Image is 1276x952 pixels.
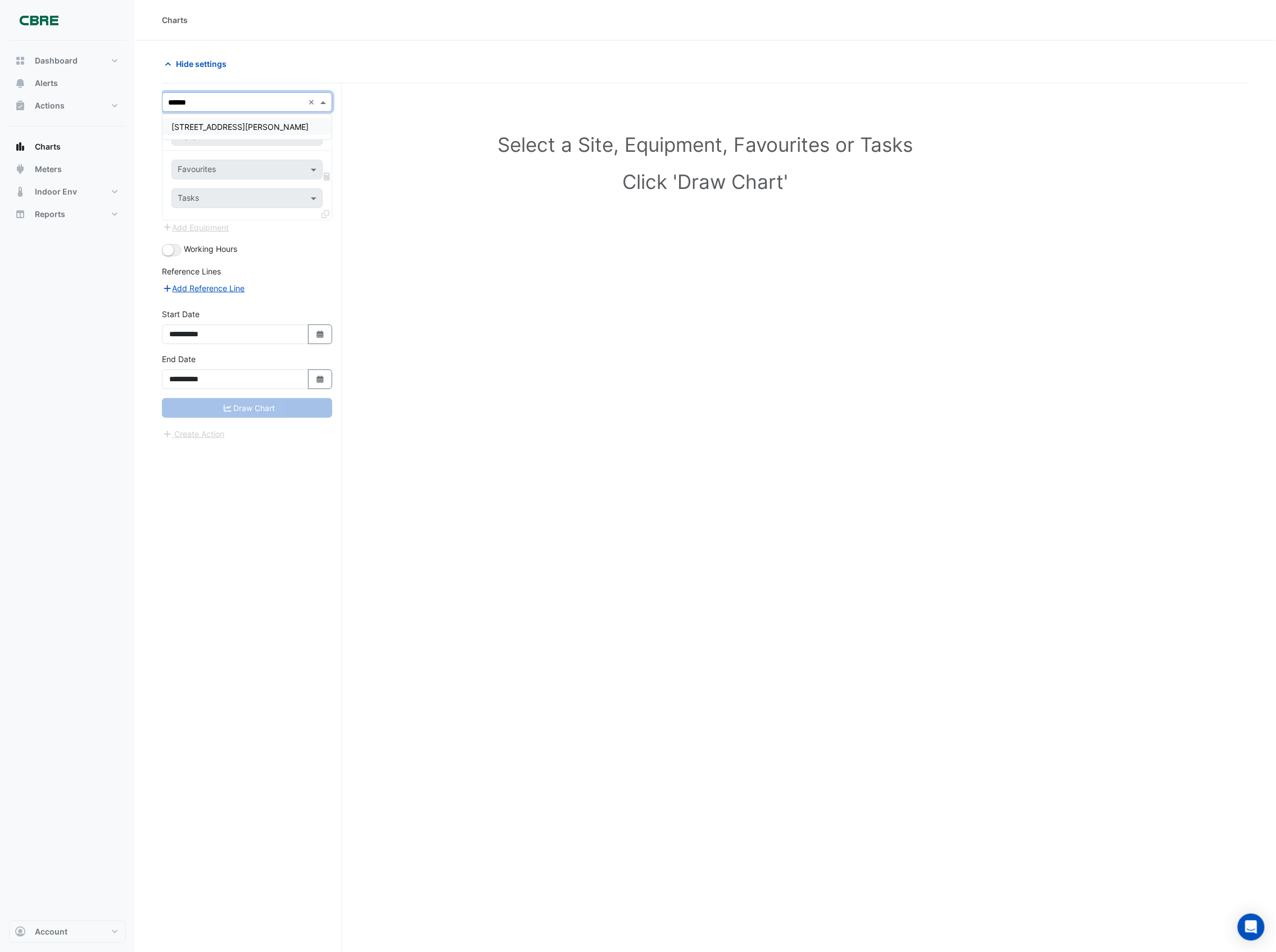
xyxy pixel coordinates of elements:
div: Favourites [176,163,216,178]
app-icon: Charts [15,141,26,152]
button: Add Reference Line [162,282,246,295]
button: Alerts [9,72,126,94]
app-icon: Actions [15,100,26,111]
button: Meters [9,158,126,181]
app-escalated-ticket-create-button: Please correct errors first [162,428,225,437]
div: Tasks [176,192,199,206]
span: Alerts [35,78,58,89]
span: Indoor Env [35,186,77,197]
span: Clear [308,96,318,108]
app-icon: Indoor Env [15,186,26,197]
app-icon: Meters [15,164,26,175]
div: Open Intercom Messenger [1238,914,1265,941]
span: Charts [35,141,61,152]
div: Options List [162,114,332,139]
h1: Select a Site, Equipment, Favourites or Tasks [187,133,1224,156]
span: [STREET_ADDRESS][PERSON_NAME] [171,122,309,132]
fa-icon: Select Date [315,375,325,384]
button: Reports [9,203,126,225]
button: Dashboard [9,49,126,72]
span: Hide settings [176,58,227,70]
span: Working Hours [184,244,237,254]
app-icon: Reports [15,209,26,220]
h1: Click 'Draw Chart' [187,170,1224,193]
span: Actions [35,100,65,111]
span: Choose Function [322,172,332,181]
span: Dashboard [35,55,78,66]
button: Account [9,921,126,943]
label: Start Date [162,308,200,320]
span: Reports [35,209,65,220]
app-icon: Alerts [15,78,26,89]
span: Meters [35,164,62,175]
span: Account [35,926,67,937]
div: Charts [162,14,188,26]
app-icon: Dashboard [15,55,26,66]
label: Reference Lines [162,265,221,277]
fa-icon: Select Date [315,330,325,339]
img: Company Logo [13,9,64,31]
label: End Date [162,353,196,365]
button: Actions [9,94,126,117]
button: Indoor Env [9,181,126,203]
span: Clone Favourites and Tasks from this Equipment to other Equipment [322,209,329,219]
button: Charts [9,136,126,158]
button: Hide settings [162,54,234,74]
